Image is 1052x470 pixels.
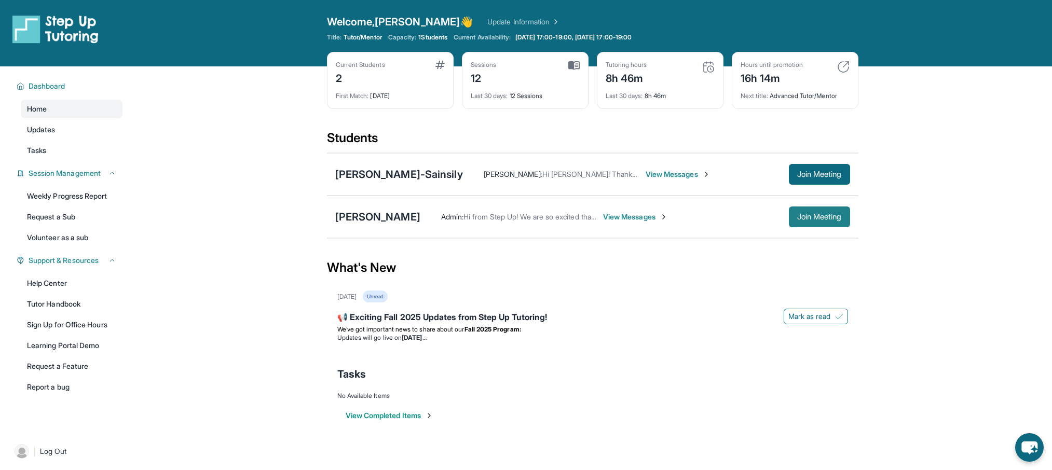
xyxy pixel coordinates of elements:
[515,33,632,42] span: [DATE] 17:00-19:00, [DATE] 17:00-19:00
[21,100,122,118] a: Home
[435,61,445,69] img: card
[327,33,341,42] span: Title:
[542,170,949,178] span: Hi [PERSON_NAME]! Thank you so much. Are we able to make up the time this week, or add to the alr...
[513,33,634,42] a: [DATE] 17:00-19:00, [DATE] 17:00-19:00
[797,171,842,177] span: Join Meeting
[15,444,29,459] img: user-img
[21,315,122,334] a: Sign Up for Office Hours
[337,311,848,325] div: 📢 Exciting Fall 2025 Updates from Step Up Tutoring!
[837,61,850,73] img: card
[12,15,99,44] img: logo
[40,446,67,457] span: Log Out
[1015,433,1044,462] button: chat-button
[487,17,560,27] a: Update Information
[346,410,433,421] button: View Completed Items
[789,206,850,227] button: Join Meeting
[603,212,668,222] span: View Messages
[702,61,715,73] img: card
[21,274,122,293] a: Help Center
[660,213,668,221] img: Chevron-Right
[337,325,464,333] span: We’ve got important news to share about our
[418,33,447,42] span: 1 Students
[471,92,508,100] span: Last 30 days :
[29,81,65,91] span: Dashboard
[402,334,426,341] strong: [DATE]
[335,210,420,224] div: [PERSON_NAME]
[21,378,122,396] a: Report a bug
[646,169,711,179] span: View Messages
[741,69,803,86] div: 16h 14m
[21,295,122,313] a: Tutor Handbook
[29,168,101,178] span: Session Management
[784,309,848,324] button: Mark as read
[335,167,463,182] div: [PERSON_NAME]-Sainsily
[21,120,122,139] a: Updates
[24,255,116,266] button: Support & Resources
[741,92,769,100] span: Next title :
[797,214,842,220] span: Join Meeting
[741,61,803,69] div: Hours until promotion
[388,33,417,42] span: Capacity:
[327,130,858,153] div: Students
[337,293,357,301] div: [DATE]
[33,445,36,458] span: |
[606,92,643,100] span: Last 30 days :
[484,170,542,178] span: [PERSON_NAME] :
[336,86,445,100] div: [DATE]
[337,392,848,400] div: No Available Items
[21,208,122,226] a: Request a Sub
[21,141,122,160] a: Tasks
[21,336,122,355] a: Learning Portal Demo
[10,440,122,463] a: |Log Out
[336,61,385,69] div: Current Students
[363,291,388,302] div: Unread
[702,170,711,178] img: Chevron-Right
[337,334,848,342] li: Updates will go live on
[27,125,56,135] span: Updates
[21,187,122,205] a: Weekly Progress Report
[337,367,366,381] span: Tasks
[327,15,473,29] span: Welcome, [PERSON_NAME] 👋
[21,228,122,247] a: Volunteer as a sub
[550,17,560,27] img: Chevron Right
[29,255,99,266] span: Support & Resources
[327,245,858,291] div: What's New
[606,69,647,86] div: 8h 46m
[471,61,497,69] div: Sessions
[441,212,463,221] span: Admin :
[568,61,580,70] img: card
[24,81,116,91] button: Dashboard
[336,92,369,100] span: First Match :
[21,357,122,376] a: Request a Feature
[471,86,580,100] div: 12 Sessions
[454,33,511,42] span: Current Availability:
[27,104,47,114] span: Home
[24,168,116,178] button: Session Management
[464,325,521,333] strong: Fall 2025 Program:
[471,69,497,86] div: 12
[27,145,46,156] span: Tasks
[788,311,831,322] span: Mark as read
[606,61,647,69] div: Tutoring hours
[606,86,715,100] div: 8h 46m
[741,86,850,100] div: Advanced Tutor/Mentor
[336,69,385,86] div: 2
[835,312,843,321] img: Mark as read
[344,33,382,42] span: Tutor/Mentor
[789,164,850,185] button: Join Meeting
